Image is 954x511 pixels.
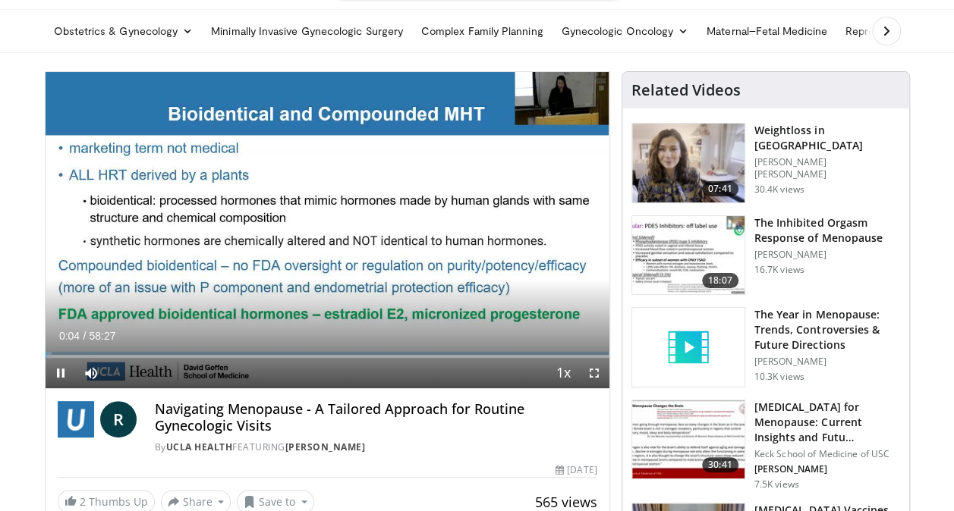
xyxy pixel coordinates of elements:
p: 30.4K views [754,183,804,196]
div: Progress Bar [46,352,609,358]
h3: [MEDICAL_DATA] for Menopause: Current Insights and Futu… [754,400,900,445]
span: 2 [80,494,86,509]
button: Pause [46,358,76,388]
a: 30:41 [MEDICAL_DATA] for Menopause: Current Insights and Futu… Keck School of Medicine of USC [PE... [631,400,900,491]
img: 283c0f17-5e2d-42ba-a87c-168d447cdba4.150x105_q85_crop-smart_upscale.jpg [632,216,745,295]
a: Minimally Invasive Gynecologic Surgery [202,16,412,46]
h3: The Year in Menopause: Trends, Controversies & Future Directions [754,307,900,353]
h4: Navigating Menopause - A Tailored Approach for Routine Gynecologic Visits [155,401,597,434]
a: 07:41 Weightloss in [GEOGRAPHIC_DATA] [PERSON_NAME] [PERSON_NAME] 30.4K views [631,123,900,203]
a: Maternal–Fetal Medicine [697,16,836,46]
p: [PERSON_NAME] [754,249,900,261]
img: UCLA Health [58,401,94,437]
video-js: Video Player [46,72,609,389]
p: Keck School of Medicine of USC [754,448,900,460]
a: Complex Family Planning [412,16,553,46]
p: [PERSON_NAME] [PERSON_NAME] [754,156,900,180]
h3: Weightloss in [GEOGRAPHIC_DATA] [754,123,900,153]
a: The Year in Menopause: Trends, Controversies & Future Directions [PERSON_NAME] 10.3K views [631,307,900,387]
a: R [100,401,137,437]
span: 18:07 [702,273,738,288]
button: Mute [76,358,106,388]
span: 58:27 [89,330,115,342]
img: video_placeholder_short.svg [632,308,745,387]
h3: The Inhibited Orgasm Response of Menopause [754,215,900,246]
div: [DATE] [556,463,597,477]
span: / [83,330,87,342]
button: Playback Rate [549,358,579,388]
p: [PERSON_NAME] [754,356,900,368]
a: [PERSON_NAME] [285,440,366,453]
a: 18:07 The Inhibited Orgasm Response of Menopause [PERSON_NAME] 16.7K views [631,215,900,296]
a: UCLA Health [166,440,233,453]
button: Fullscreen [579,358,609,388]
div: By FEATURING [155,440,597,454]
span: 07:41 [702,181,738,196]
img: 9983fed1-7565-45be-8934-aef1103ce6e2.150x105_q85_crop-smart_upscale.jpg [632,124,745,202]
p: 7.5K views [754,478,799,491]
h4: Related Videos [631,81,741,99]
span: 0:04 [59,330,80,342]
span: 565 views [535,493,597,511]
a: Obstetrics & Gynecology [45,16,203,46]
p: 16.7K views [754,264,804,276]
p: [PERSON_NAME] [754,463,900,475]
p: 10.3K views [754,371,804,383]
span: 30:41 [702,457,738,472]
img: 47271b8a-94f4-49c8-b914-2a3d3af03a9e.150x105_q85_crop-smart_upscale.jpg [632,400,745,479]
a: Gynecologic Oncology [553,16,697,46]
